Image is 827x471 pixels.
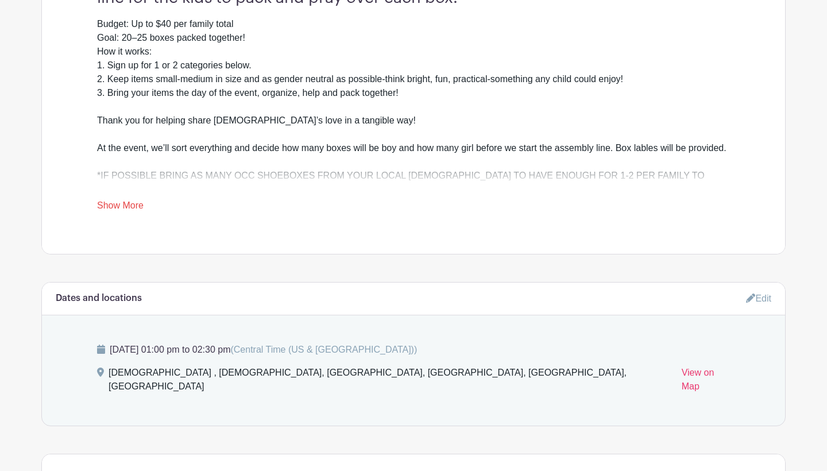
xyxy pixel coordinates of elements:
a: Edit [746,289,771,308]
div: Budget: Up to $40 per family total Goal: 20–25 boxes packed together! How it works: 1. Sign up fo... [97,17,730,114]
div: At the event, we’ll sort everything and decide how many boxes will be boy and how many girl befor... [97,141,730,169]
a: Show More [97,200,144,215]
a: View on Map [682,366,730,398]
h6: Dates and locations [56,293,142,304]
div: [DEMOGRAPHIC_DATA] , [DEMOGRAPHIC_DATA], [GEOGRAPHIC_DATA], [GEOGRAPHIC_DATA], [GEOGRAPHIC_DATA],... [109,366,673,398]
div: *IF POSSIBLE BRING AS MANY OCC SHOEBOXES FROM YOUR LOCAL [DEMOGRAPHIC_DATA] TO HAVE ENOUGH FOR 1-... [97,169,730,210]
span: (Central Time (US & [GEOGRAPHIC_DATA])) [230,345,417,354]
p: [DATE] 01:00 pm to 02:30 pm [97,343,730,357]
div: Thank you for helping share [DEMOGRAPHIC_DATA]’s love in a tangible way! [97,114,730,141]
